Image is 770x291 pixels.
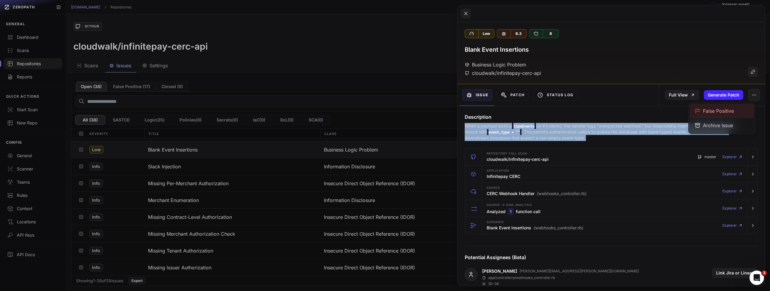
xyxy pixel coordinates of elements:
[465,69,541,77] div: cloudwalk/infinitepay-cerc-api
[533,89,577,101] button: Status Log
[482,268,517,274] a: [PERSON_NAME]
[465,254,758,261] h4: Potential Assignees (Beta)
[487,202,532,207] span: Source Sink Analysis
[465,200,757,217] button: Source -> Sink Analysis Analyzed 1 function call Explorer
[487,152,527,155] span: Repository Full scan
[722,185,743,197] a: Explorer
[465,217,757,234] button: Scenario Blank Event Insertions (webhooks_controller.rb) Explorer
[465,166,757,182] button: Application Infinitepay CERC Explorer
[534,225,583,231] span: (webhooks_controller.rb)
[487,169,509,172] span: Application
[487,156,549,162] h3: cloudwalk/infinitepay-cerc-api
[722,202,743,214] a: Explorer
[465,183,757,200] button: Source CERC Webhook Handler (webhooks_controller.rb) Explorer
[508,208,513,215] code: 1
[722,151,743,163] a: Explorer
[487,221,504,224] span: Scenario
[501,202,505,207] span: ->
[497,89,528,101] button: Patch
[712,268,758,278] button: Link Jira or Linear
[488,281,499,286] p: 30 - 34
[665,90,699,100] a: Full View
[662,123,668,128] em: not
[465,113,758,121] h4: Description
[704,155,716,159] span: master
[519,269,639,274] p: [PERSON_NAME][EMAIL_ADDRESS][PERSON_NAME][DOMAIN_NAME]
[465,149,757,165] button: Repository Full scan cloudwalk/infinitepay-cerc-api master Explorer
[512,123,536,129] code: tipoEvento
[487,186,500,189] span: Source
[487,129,522,135] code: event_type = ""
[487,191,587,197] h3: CERC Webhook Handler
[487,225,583,231] h3: Blank Event Insertions
[690,118,754,133] div: Archive Issue
[762,271,767,275] span: 1
[690,104,754,118] div: False Positive
[487,173,520,179] h3: Infinitepay CERC
[488,275,555,280] p: app/controllers/webhooks_controller.rb
[704,90,743,100] button: Generate Patch
[722,219,743,231] a: Explorer
[487,208,541,215] h3: Analyzed function call
[750,271,764,285] iframe: Intercom live chat
[722,168,743,180] a: Explorer
[537,191,587,197] span: (webhooks_controller.rb)
[465,123,734,141] p: When a payload lacks a (or it’s blank), the handler logs “unexpected webhook” but does skip inser...
[462,89,492,101] button: Issue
